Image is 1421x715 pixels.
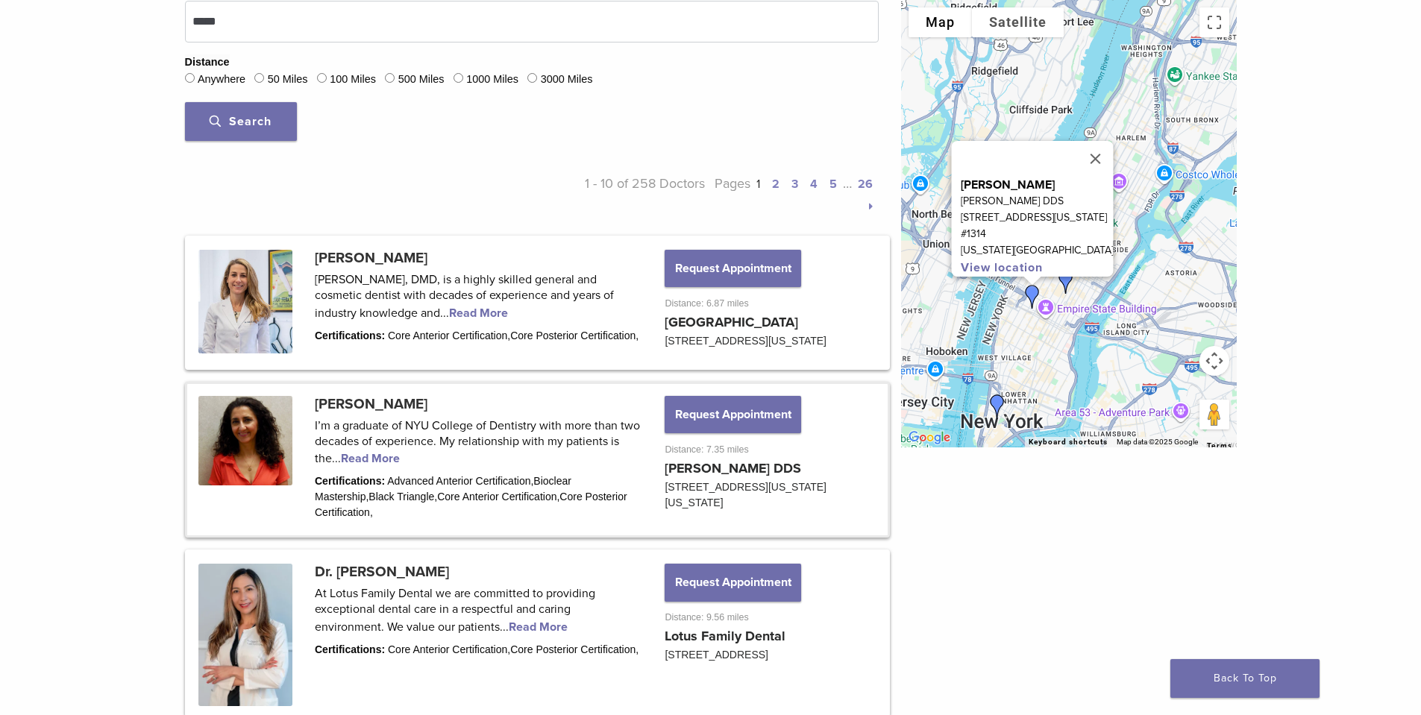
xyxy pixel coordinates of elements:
a: Back To Top [1170,659,1320,698]
button: Request Appointment [665,250,800,287]
label: 1000 Miles [466,72,518,88]
a: 26 [858,177,873,192]
button: Keyboard shortcuts [1029,437,1108,447]
button: Toggle fullscreen view [1199,7,1229,37]
span: … [843,175,852,192]
div: Dr. Neethi Dalvi [979,388,1015,424]
div: Dr. Nina Kiani [1014,279,1050,315]
p: [STREET_ADDRESS][US_STATE] [960,210,1113,226]
a: View location [960,260,1042,275]
a: 1 [756,177,760,192]
span: Search [210,114,272,129]
label: 500 Miles [398,72,445,88]
button: Drag Pegman onto the map to open Street View [1199,400,1229,429]
div: Dr. Julie Hassid [1048,264,1084,300]
p: [PERSON_NAME] DDS [960,193,1113,210]
button: Request Appointment [665,396,800,433]
label: 100 Miles [330,72,376,88]
p: #1314 [960,226,1113,242]
button: Map camera controls [1199,346,1229,376]
a: 4 [810,177,818,192]
img: Google [905,428,954,447]
label: 3000 Miles [541,72,593,88]
legend: Distance [185,54,230,71]
p: Pages [705,172,879,217]
a: 5 [829,177,837,192]
button: Request Appointment [665,564,800,601]
button: Close [1077,141,1113,177]
p: 1 - 10 of 258 Doctors [532,172,706,217]
a: Open this area in Google Maps (opens a new window) [905,428,954,447]
a: 3 [791,177,798,192]
p: [US_STATE][GEOGRAPHIC_DATA] [960,242,1113,259]
a: Terms (opens in new tab) [1207,441,1232,450]
a: 2 [772,177,779,192]
label: Anywhere [198,72,245,88]
p: [PERSON_NAME] [960,177,1113,193]
span: Map data ©2025 Google [1117,438,1198,446]
button: Search [185,102,297,141]
label: 50 Miles [268,72,308,88]
button: Show satellite imagery [972,7,1064,37]
button: Show street map [909,7,972,37]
